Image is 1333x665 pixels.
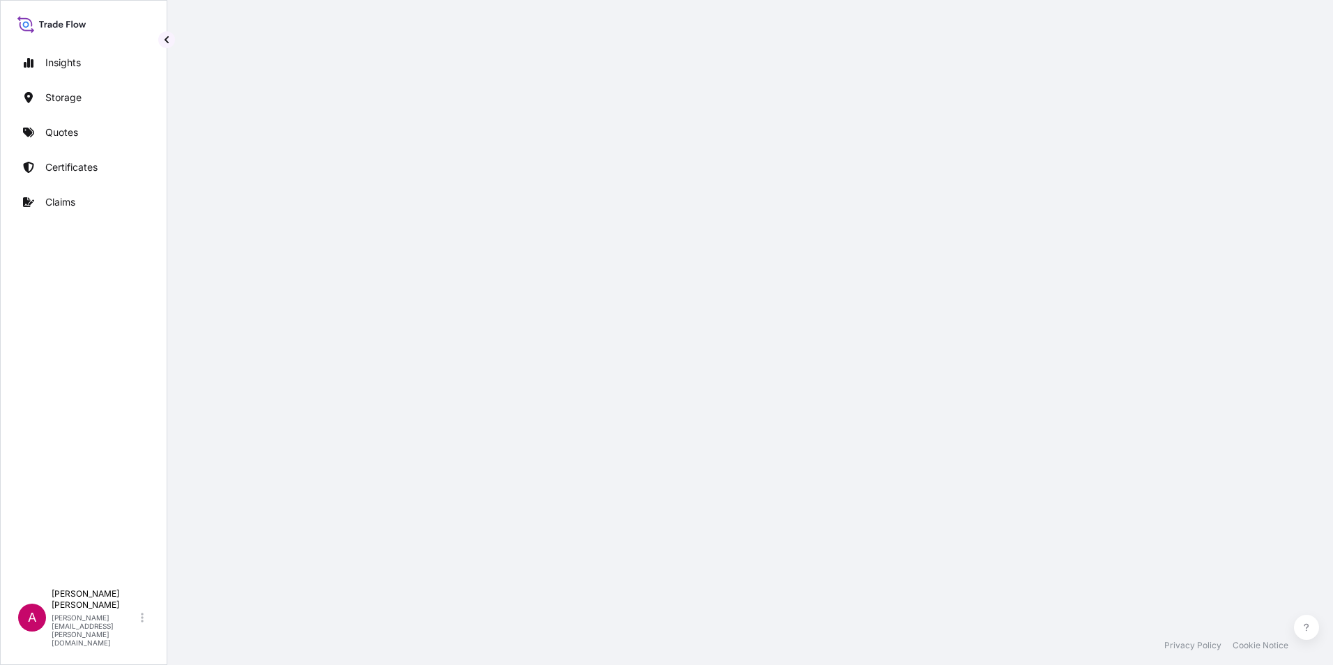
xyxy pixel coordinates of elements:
[12,119,155,146] a: Quotes
[45,91,82,105] p: Storage
[45,195,75,209] p: Claims
[45,56,81,70] p: Insights
[45,125,78,139] p: Quotes
[1233,640,1288,651] a: Cookie Notice
[52,613,138,647] p: [PERSON_NAME][EMAIL_ADDRESS][PERSON_NAME][DOMAIN_NAME]
[1164,640,1221,651] a: Privacy Policy
[52,588,138,611] p: [PERSON_NAME] [PERSON_NAME]
[12,49,155,77] a: Insights
[12,84,155,112] a: Storage
[45,160,98,174] p: Certificates
[12,153,155,181] a: Certificates
[12,188,155,216] a: Claims
[28,611,36,625] span: A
